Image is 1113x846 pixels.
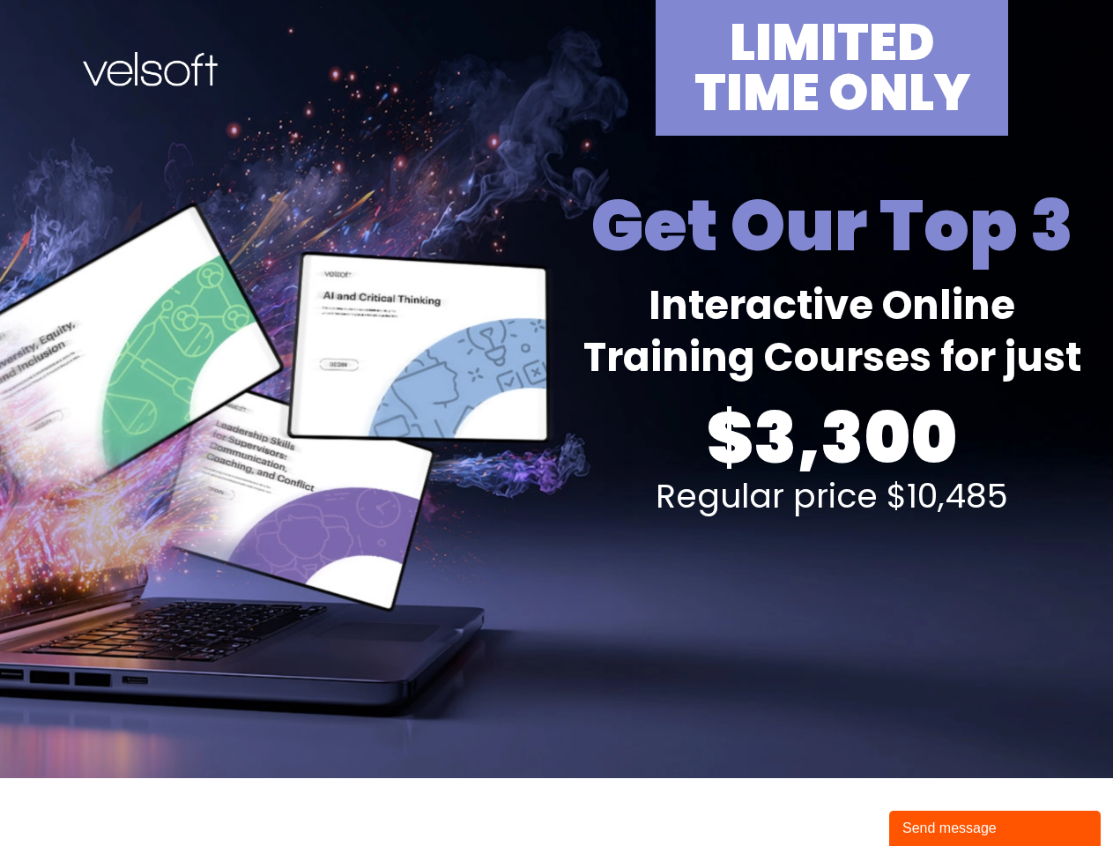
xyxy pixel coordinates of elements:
[561,180,1103,271] h2: Get Our Top 3
[561,280,1103,383] h2: Interactive Online Training Courses for just
[561,479,1103,513] h2: Regular price $10,485
[664,18,999,118] h2: LIMITED TIME ONLY
[889,807,1104,846] iframe: chat widget
[561,392,1103,484] h2: $3,300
